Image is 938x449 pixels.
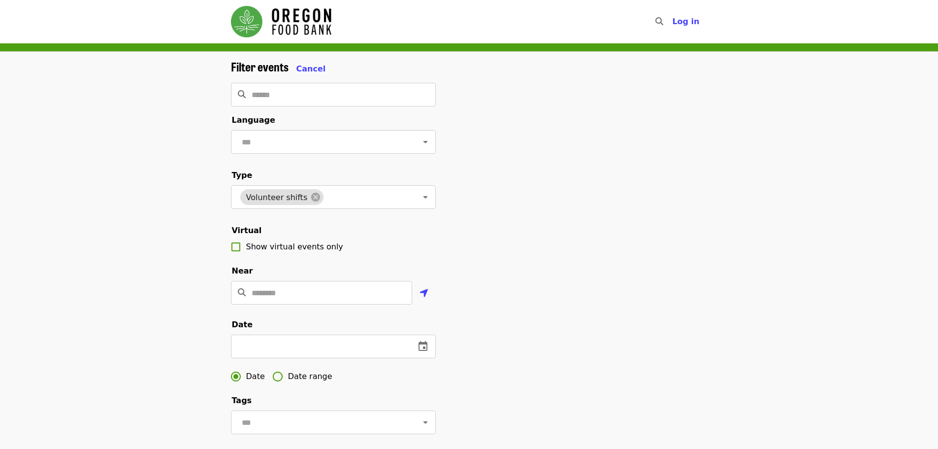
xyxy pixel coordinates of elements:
[232,226,262,235] span: Virtual
[238,288,246,297] i: search icon
[231,58,289,75] span: Filter events
[232,115,275,125] span: Language
[419,415,432,429] button: Open
[655,17,663,26] i: search icon
[232,266,253,276] span: Near
[232,171,253,180] span: Type
[296,63,326,75] button: Cancel
[419,135,432,149] button: Open
[252,281,412,305] input: Location
[246,242,343,251] span: Show virtual events only
[669,10,677,34] input: Search
[232,320,253,329] span: Date
[240,189,324,205] div: Volunteer shifts
[411,335,435,358] button: change date
[412,282,436,306] button: Use my location
[246,371,265,382] span: Date
[672,17,699,26] span: Log in
[664,12,707,32] button: Log in
[231,6,331,37] img: Oregon Food Bank - Home
[252,83,436,106] input: Search
[288,371,332,382] span: Date range
[296,64,326,73] span: Cancel
[238,90,246,99] i: search icon
[419,190,432,204] button: Open
[240,193,314,202] span: Volunteer shifts
[232,396,252,405] span: Tags
[420,287,428,299] i: location-arrow icon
